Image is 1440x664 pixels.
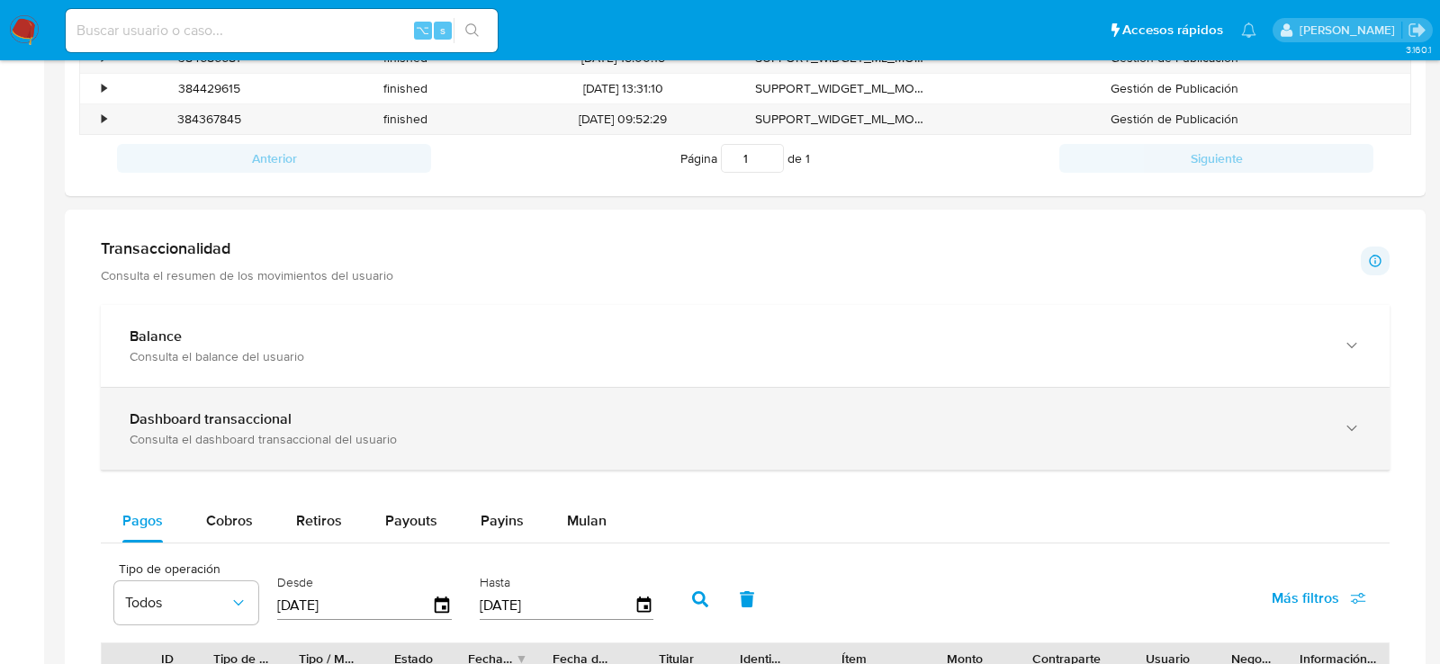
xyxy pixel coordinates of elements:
span: 3.160.1 [1406,42,1431,57]
div: SUPPORT_WIDGET_ML_MOBILE [742,74,939,103]
button: search-icon [454,18,490,43]
div: Gestión de Publicación [939,104,1410,134]
div: [DATE] 09:52:29 [504,104,742,134]
button: Siguiente [1059,144,1373,173]
div: • [102,49,106,67]
button: Anterior [117,144,431,173]
div: • [102,80,106,97]
span: 1 [805,149,810,167]
span: Página de [680,144,810,173]
div: [DATE] 13:31:10 [504,74,742,103]
span: s [440,22,445,39]
p: lourdes.morinigo@mercadolibre.com [1300,22,1401,39]
input: Buscar usuario o caso... [66,19,498,42]
div: 384367845 [112,104,308,134]
div: • [102,111,106,128]
div: 384429615 [112,74,308,103]
div: finished [308,104,504,134]
a: Salir [1408,21,1426,40]
div: SUPPORT_WIDGET_ML_MOBILE [742,104,939,134]
span: ⌥ [416,22,429,39]
div: Gestión de Publicación [939,74,1410,103]
div: finished [308,74,504,103]
a: Notificaciones [1241,22,1256,38]
span: Accesos rápidos [1122,21,1223,40]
